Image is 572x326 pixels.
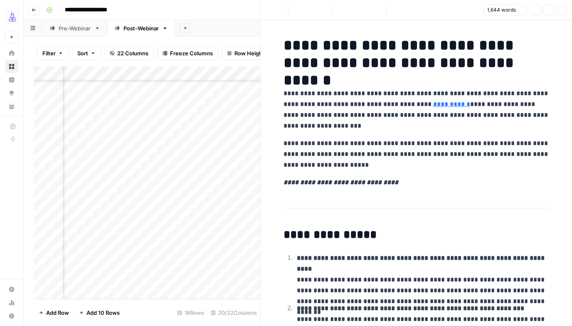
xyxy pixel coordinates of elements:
[5,283,18,296] a: Settings
[42,20,107,37] a: Pre-Webinar
[59,24,91,32] div: Pre-Webinar
[157,47,218,60] button: Freeze Columns
[5,47,18,60] a: Home
[34,306,74,319] button: Add Row
[46,309,69,317] span: Add Row
[37,47,69,60] button: Filter
[5,73,18,86] a: Insights
[5,7,18,27] button: Workspace: AirOps Growth
[117,49,148,57] span: 22 Columns
[107,20,175,37] a: Post-Webinar
[5,60,18,73] a: Browse
[234,49,264,57] span: Row Height
[207,306,260,319] div: 20/22 Columns
[5,86,18,100] a: Opportunities
[77,49,88,57] span: Sort
[487,6,516,14] span: 1,644 words
[72,47,101,60] button: Sort
[123,24,159,32] div: Post-Webinar
[5,100,18,113] a: Your Data
[483,5,527,15] button: 1,644 words
[5,309,18,323] button: Help + Support
[174,306,207,319] div: 18 Rows
[74,306,125,319] button: Add 10 Rows
[5,296,18,309] a: Usage
[170,49,213,57] span: Freeze Columns
[5,10,20,25] img: AirOps Growth Logo
[222,47,270,60] button: Row Height
[42,49,56,57] span: Filter
[104,47,154,60] button: 22 Columns
[86,309,120,317] span: Add 10 Rows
